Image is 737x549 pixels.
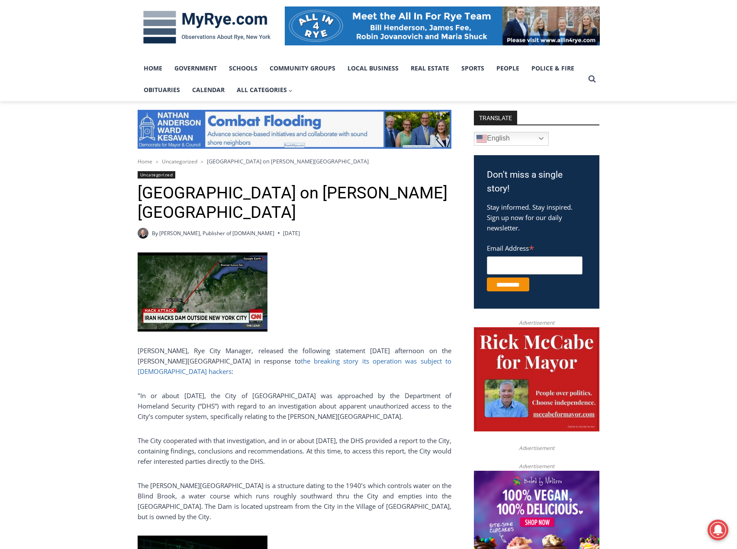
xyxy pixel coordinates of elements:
[510,462,563,470] span: Advertisement
[223,57,264,79] a: Schools
[285,6,600,45] img: All in for Rye
[584,71,600,87] button: View Search Form
[455,57,490,79] a: Sports
[168,57,223,79] a: Government
[156,159,158,165] span: >
[138,79,186,101] a: Obituaries
[474,111,517,124] strong: TRANSLATE
[510,444,563,452] span: Advertisement
[138,57,584,101] nav: Primary Navigation
[525,57,580,79] a: Police & Fire
[490,57,525,79] a: People
[152,229,158,237] span: By
[341,57,405,79] a: Local Business
[474,327,599,432] img: McCabe for Mayor
[487,202,586,233] p: Stay informed. Stay inspired. Sign up now for our daily newsletter.
[138,228,148,239] a: Author image
[138,171,176,179] a: Uncategorized
[138,345,451,377] p: [PERSON_NAME], Rye City Manager, released the following statement [DATE] afternoon on the [PERSON...
[476,134,487,144] img: en
[487,239,583,255] label: Email Address
[138,158,152,165] a: Home
[186,79,231,101] a: Calendar
[138,252,267,332] img: Cnn bowman dam 1
[138,435,451,466] p: The City cooperated with that investigation, and in or about [DATE], the DHS provided a report to...
[138,157,451,166] nav: Breadcrumbs
[138,57,168,79] a: Home
[474,132,549,146] a: English
[138,480,451,522] p: The [PERSON_NAME][GEOGRAPHIC_DATA] is a structure dating to the 1940’s which controls water on th...
[201,159,203,165] span: >
[138,357,451,376] a: the breaking story its operation was subject to [DEMOGRAPHIC_DATA] hackers
[207,157,369,165] span: [GEOGRAPHIC_DATA] on [PERSON_NAME][GEOGRAPHIC_DATA]
[138,390,451,421] p: "In or about [DATE], the City of [GEOGRAPHIC_DATA] was approached by the Department of Homeland S...
[219,0,409,84] div: "At the 10am stand-up meeting, each intern gets a chance to take [PERSON_NAME] and the other inte...
[510,319,563,327] span: Advertisement
[226,86,401,105] span: Intern @ [DOMAIN_NAME]
[159,230,274,237] a: [PERSON_NAME], Publisher of [DOMAIN_NAME]
[138,5,276,50] img: MyRye.com
[283,229,300,237] time: [DATE]
[208,84,419,108] a: Intern @ [DOMAIN_NAME]
[138,183,451,223] h1: [GEOGRAPHIC_DATA] on [PERSON_NAME][GEOGRAPHIC_DATA]
[405,57,455,79] a: Real Estate
[264,57,341,79] a: Community Groups
[162,158,197,165] a: Uncategorized
[487,168,586,195] h3: Don't miss a single story!
[231,79,299,101] button: Child menu of All Categories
